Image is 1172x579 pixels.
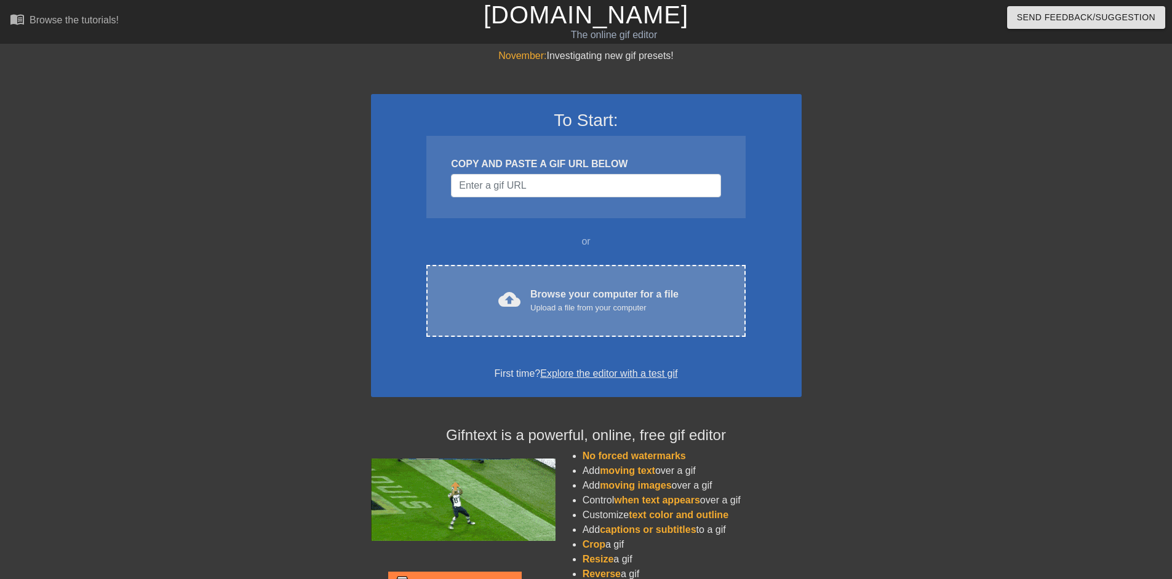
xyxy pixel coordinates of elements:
span: captions or subtitles [600,524,696,535]
a: Explore the editor with a test gif [540,368,677,379]
span: Send Feedback/Suggestion [1017,10,1155,25]
div: The online gif editor [397,28,831,42]
li: a gif [583,537,802,552]
span: menu_book [10,12,25,26]
input: Username [451,174,720,197]
button: Send Feedback/Suggestion [1007,6,1165,29]
a: Browse the tutorials! [10,12,119,31]
span: Reverse [583,569,621,579]
div: COPY AND PASTE A GIF URL BELOW [451,157,720,171]
li: Add over a gif [583,478,802,493]
span: Crop [583,539,605,549]
div: Upload a file from your computer [530,302,679,314]
li: a gif [583,552,802,567]
h4: Gifntext is a powerful, online, free gif editor [371,427,802,444]
span: text color and outline [629,510,728,520]
h3: To Start: [387,110,786,131]
span: when text appears [614,495,700,505]
span: Resize [583,554,614,564]
img: football_small.gif [371,459,556,541]
span: No forced watermarks [583,451,686,461]
span: moving text [600,465,655,476]
div: or [403,234,770,249]
span: moving images [600,480,671,490]
li: Add to a gif [583,522,802,537]
a: [DOMAIN_NAME] [484,1,688,28]
div: Browse your computer for a file [530,287,679,314]
li: Customize [583,508,802,522]
div: First time? [387,366,786,381]
span: November: [498,50,546,61]
li: Add over a gif [583,463,802,478]
li: Control over a gif [583,493,802,508]
span: cloud_upload [498,288,520,310]
div: Investigating new gif presets! [371,49,802,63]
div: Browse the tutorials! [30,15,119,25]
